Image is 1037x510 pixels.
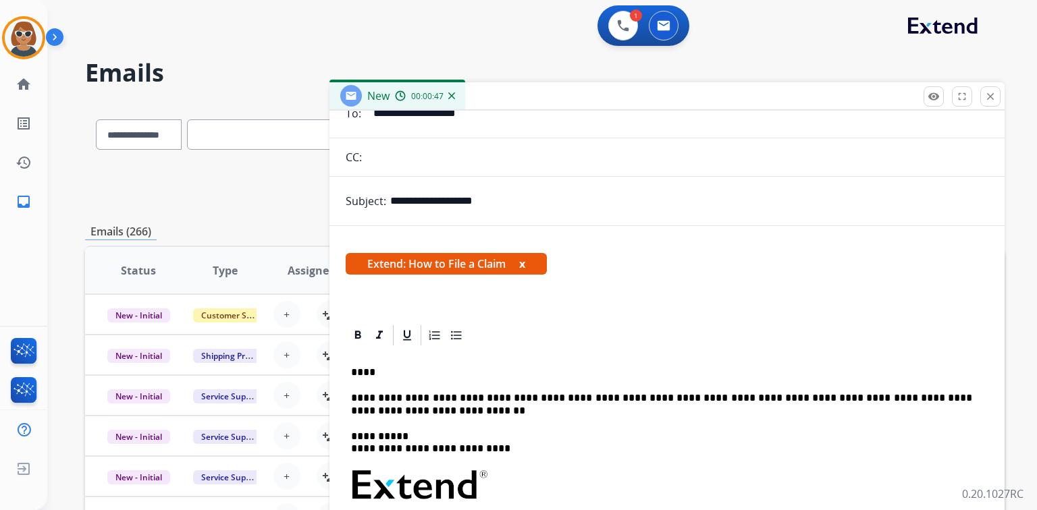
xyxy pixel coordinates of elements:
mat-icon: remove_red_eye [928,90,940,103]
span: Service Support [193,470,270,484]
h2: Emails [85,59,1005,86]
span: Assignee [288,262,335,279]
button: + [273,382,300,409]
mat-icon: list_alt [16,115,32,132]
span: Type [213,262,238,279]
mat-icon: person_add [322,347,338,363]
span: Status [121,262,156,279]
p: CC: [346,149,362,165]
p: Emails (266) [85,223,157,240]
div: 1 [630,9,642,22]
p: To: [346,105,361,121]
button: + [273,463,300,490]
mat-icon: fullscreen [956,90,968,103]
mat-icon: person_add [322,468,338,484]
mat-icon: close [984,90,996,103]
div: Bullet List [446,325,467,345]
div: Italic [369,325,390,345]
span: + [284,347,290,363]
mat-icon: person_add [322,428,338,444]
span: Service Support [193,389,270,403]
mat-icon: person_add [322,306,338,322]
span: Customer Support [193,308,281,322]
span: + [284,306,290,322]
span: New - Initial [107,430,170,444]
button: + [273,341,300,368]
button: + [273,301,300,328]
p: Subject: [346,193,386,209]
span: Shipping Protection [193,349,286,363]
mat-icon: home [16,76,32,92]
button: x [519,256,525,272]
span: Extend: How to File a Claim [346,253,547,275]
div: Underline [397,325,417,345]
button: + [273,422,300,449]
span: + [284,468,290,484]
mat-icon: person_add [322,387,338,403]
div: Bold [348,325,368,345]
span: New - Initial [107,470,170,484]
mat-icon: inbox [16,194,32,210]
span: Service Support [193,430,270,444]
img: avatar [5,19,43,57]
span: 00:00:47 [411,91,444,102]
p: 0.20.1027RC [962,486,1023,502]
span: + [284,387,290,403]
span: New - Initial [107,308,170,322]
div: Ordered List [425,325,445,345]
span: + [284,428,290,444]
span: New [367,88,390,103]
mat-icon: history [16,154,32,171]
span: New - Initial [107,389,170,403]
span: New - Initial [107,349,170,363]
